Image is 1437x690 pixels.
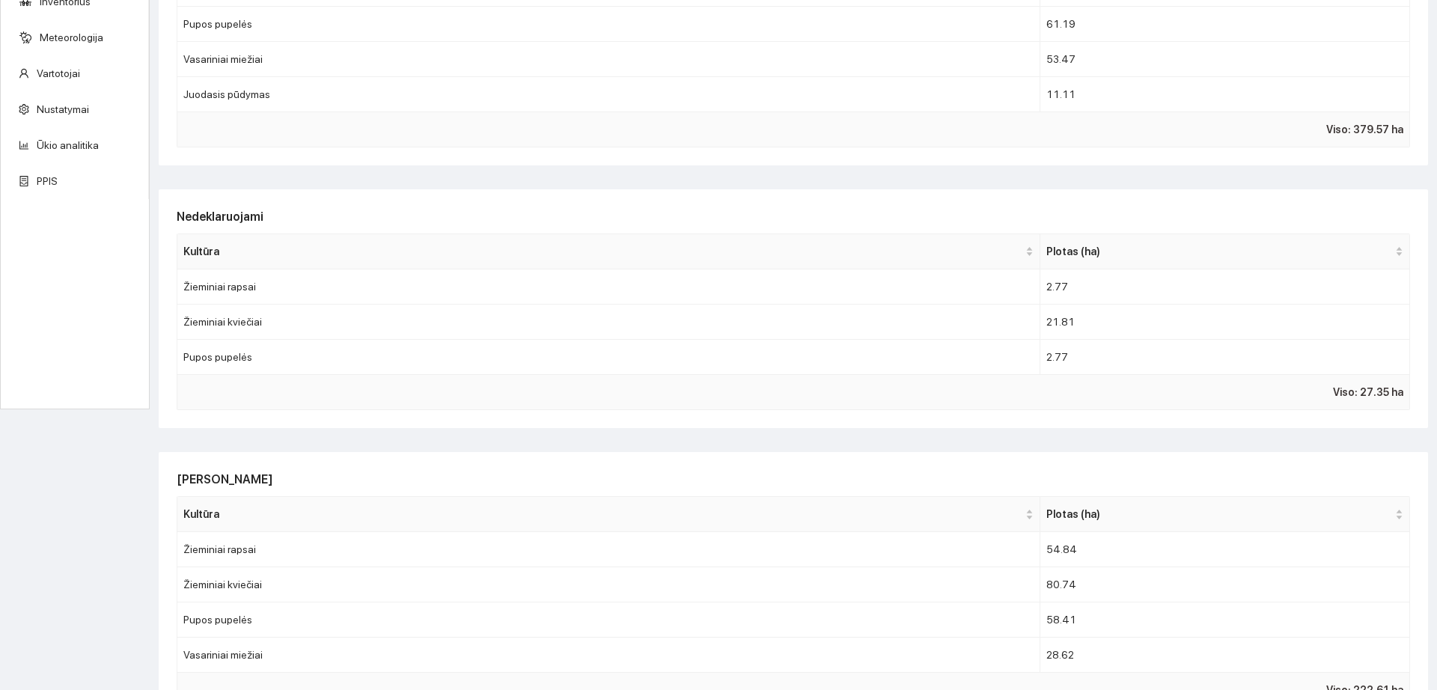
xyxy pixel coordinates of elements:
[177,470,1410,489] h2: [PERSON_NAME]
[1040,305,1410,340] td: 21.81
[177,234,1040,269] th: this column's title is Kultūra,this column is sortable
[183,506,1022,522] span: Kultūra
[1326,121,1403,138] span: Viso: 379.57 ha
[1040,602,1410,638] td: 58.41
[1040,567,1410,602] td: 80.74
[177,269,1040,305] td: Žieminiai rapsai
[183,243,1022,260] span: Kultūra
[1040,77,1410,112] td: 11.11
[1040,7,1410,42] td: 61.19
[1040,42,1410,77] td: 53.47
[177,497,1040,532] th: this column's title is Kultūra,this column is sortable
[1040,269,1410,305] td: 2.77
[37,175,58,187] a: PPIS
[177,340,1040,375] td: Pupos pupelės
[177,305,1040,340] td: Žieminiai kviečiai
[37,103,89,115] a: Nustatymai
[1040,340,1410,375] td: 2.77
[40,31,103,43] a: Meteorologija
[177,207,1410,226] h2: Nedeklaruojami
[177,567,1040,602] td: Žieminiai kviečiai
[1333,384,1403,400] span: Viso: 27.35 ha
[177,638,1040,673] td: Vasariniai miežiai
[177,7,1040,42] td: Pupos pupelės
[37,67,80,79] a: Vartotojai
[1040,497,1410,532] th: this column's title is Plotas (ha),this column is sortable
[177,77,1040,112] td: Juodasis pūdymas
[177,602,1040,638] td: Pupos pupelės
[37,139,99,151] a: Ūkio analitika
[1040,234,1410,269] th: this column's title is Plotas (ha),this column is sortable
[1046,506,1392,522] span: Plotas (ha)
[177,532,1040,567] td: Žieminiai rapsai
[1046,243,1392,260] span: Plotas (ha)
[1040,532,1410,567] td: 54.84
[177,42,1040,77] td: Vasariniai miežiai
[1040,638,1410,673] td: 28.62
